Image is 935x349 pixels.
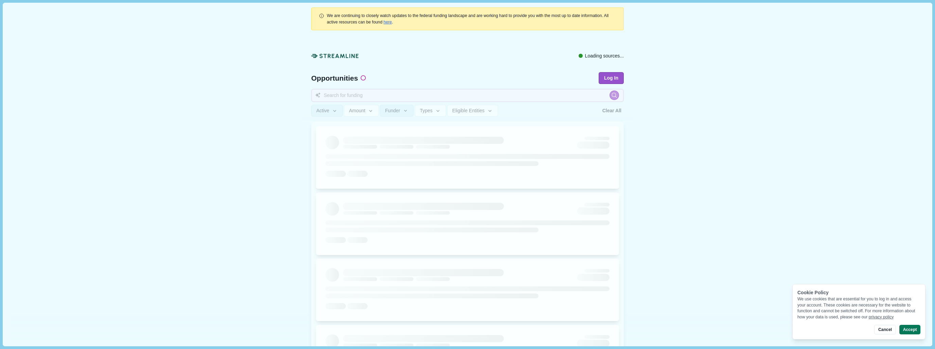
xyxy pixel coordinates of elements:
[874,325,896,334] button: Cancel
[797,296,920,320] div: We use cookies that are essential for you to log in and access your account. These cookies are ne...
[327,13,616,25] div: .
[311,105,343,117] button: Active
[869,315,894,319] a: privacy policy
[349,108,365,114] span: Amount
[899,325,920,334] button: Accept
[420,108,433,114] span: Types
[452,108,484,114] span: Eligible Entities
[327,13,608,24] span: We are continuing to closely watch updates to the federal funding landscape and are working hard ...
[344,105,379,117] button: Amount
[311,74,358,82] span: Opportunities
[585,52,624,60] span: Loading sources...
[384,20,392,24] a: here
[385,108,400,114] span: Funder
[380,105,413,117] button: Funder
[599,72,624,84] button: Log In
[600,105,624,117] button: Clear All
[311,89,624,102] input: Search for funding
[415,105,446,117] button: Types
[316,108,329,114] span: Active
[797,290,829,295] span: Cookie Policy
[447,105,498,117] button: Eligible Entities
